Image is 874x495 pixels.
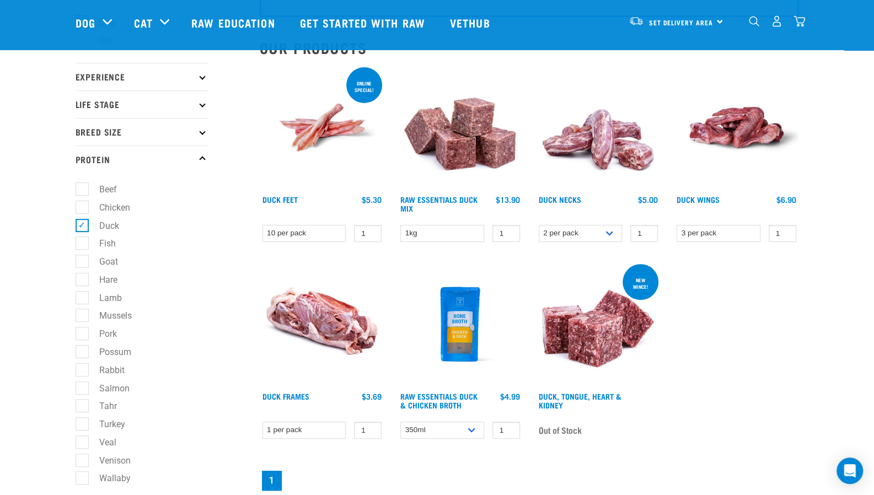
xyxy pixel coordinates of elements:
[82,399,121,413] label: Tahr
[82,273,122,287] label: Hare
[82,201,135,214] label: Chicken
[638,195,658,204] div: $5.00
[398,262,523,387] img: RE Product Shoot 2023 Nov8793 1
[362,195,382,204] div: $5.30
[677,197,720,201] a: Duck Wings
[674,65,799,190] img: Raw Essentials Duck Wings Raw Meaty Bones For Pets
[76,14,95,31] a: Dog
[82,291,126,305] label: Lamb
[260,262,385,387] img: Whole Duck Frame
[76,90,208,118] p: Life Stage
[260,469,799,493] nav: pagination
[398,65,523,190] img: ?1041 RE Lamb Mix 01
[180,1,288,45] a: Raw Education
[439,1,504,45] a: Vethub
[837,458,863,484] div: Open Intercom Messenger
[500,392,520,401] div: $4.99
[82,345,136,359] label: Possum
[629,16,644,26] img: van-moving.png
[623,272,658,295] div: new mince!
[536,262,661,387] img: 1124 Lamb Chicken Heart Mix 01
[82,435,121,449] label: Veal
[630,225,658,242] input: 1
[346,75,382,98] div: ONLINE SPECIAL!
[82,182,121,196] label: Beef
[492,422,520,439] input: 1
[82,363,129,377] label: Rabbit
[492,225,520,242] input: 1
[76,118,208,146] p: Breed Size
[539,394,621,407] a: Duck, Tongue, Heart & Kidney
[134,14,153,31] a: Cat
[354,422,382,439] input: 1
[536,65,661,190] img: Pile Of Duck Necks For Pets
[262,197,298,201] a: Duck Feet
[771,15,782,27] img: user.png
[82,417,130,431] label: Turkey
[82,471,135,485] label: Wallaby
[539,197,581,201] a: Duck Necks
[82,255,122,268] label: Goat
[289,1,439,45] a: Get started with Raw
[82,381,134,395] label: Salmon
[262,471,282,491] a: Page 1
[769,225,796,242] input: 1
[649,20,713,24] span: Set Delivery Area
[354,225,382,242] input: 1
[82,219,124,233] label: Duck
[262,394,309,398] a: Duck Frames
[82,327,121,341] label: Pork
[82,236,120,250] label: Fish
[362,392,382,401] div: $3.69
[260,65,385,190] img: Raw Essentials Duck Feet Raw Meaty Bones For Dogs
[793,15,805,27] img: home-icon@2x.png
[76,63,208,90] p: Experience
[539,422,582,438] span: Out of Stock
[82,454,135,467] label: Venison
[400,394,478,407] a: Raw Essentials Duck & Chicken Broth
[400,197,478,210] a: Raw Essentials Duck Mix
[82,309,136,322] label: Mussels
[496,195,520,204] div: $13.90
[76,146,208,173] p: Protein
[749,16,759,26] img: home-icon-1@2x.png
[776,195,796,204] div: $6.90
